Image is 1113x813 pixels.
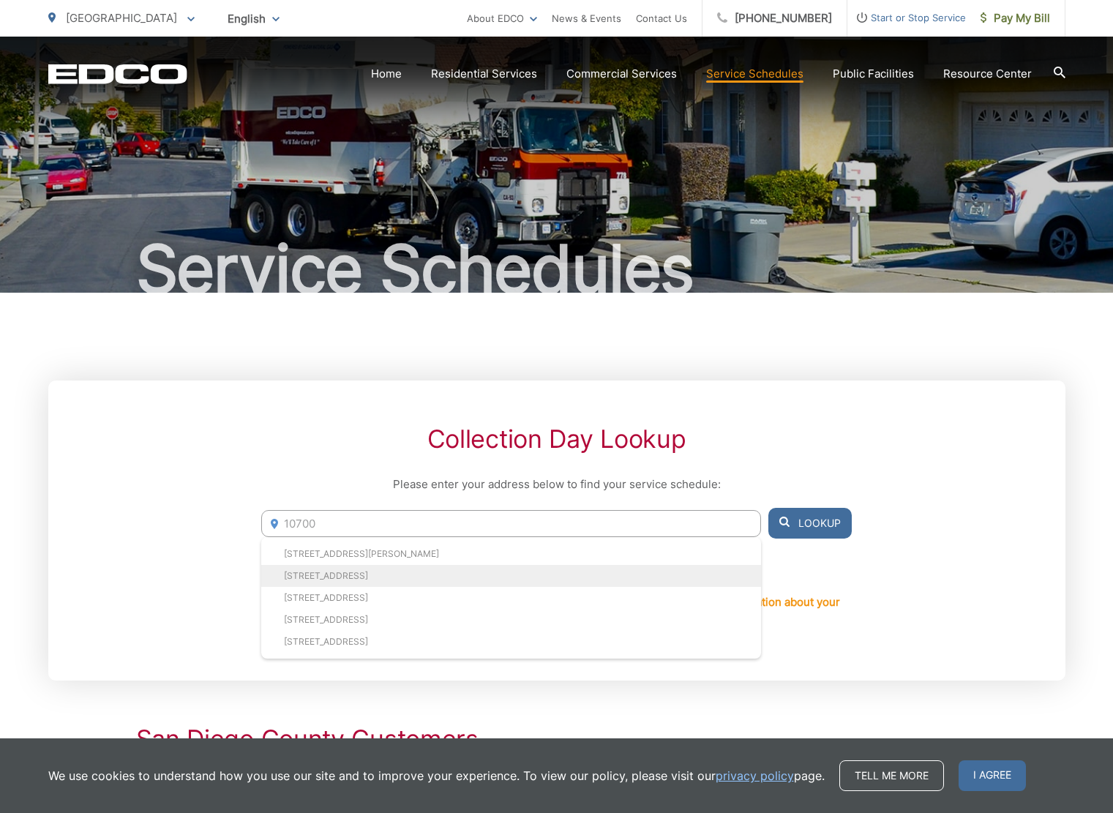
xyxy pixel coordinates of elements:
[467,10,537,27] a: About EDCO
[981,10,1050,27] span: Pay My Bill
[636,10,687,27] a: Contact Us
[261,631,760,653] li: [STREET_ADDRESS]
[66,11,177,25] span: [GEOGRAPHIC_DATA]
[261,424,851,454] h2: Collection Day Lookup
[261,510,760,537] input: Enter Address
[217,6,291,31] span: English
[136,724,978,754] h2: San Diego County Customers
[552,10,621,27] a: News & Events
[371,65,402,83] a: Home
[261,543,760,565] li: [STREET_ADDRESS][PERSON_NAME]
[716,767,794,784] a: privacy policy
[48,64,187,84] a: EDCD logo. Return to the homepage.
[833,65,914,83] a: Public Facilities
[48,233,1065,306] h1: Service Schedules
[768,508,852,539] button: Lookup
[959,760,1026,791] span: I agree
[839,760,944,791] a: Tell me more
[943,65,1032,83] a: Resource Center
[706,65,803,83] a: Service Schedules
[566,65,677,83] a: Commercial Services
[261,609,760,631] li: [STREET_ADDRESS]
[261,565,760,587] li: [STREET_ADDRESS]
[48,767,825,784] p: We use cookies to understand how you use our site and to improve your experience. To view our pol...
[261,587,760,609] li: [STREET_ADDRESS]
[431,65,537,83] a: Residential Services
[261,476,851,493] p: Please enter your address below to find your service schedule:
